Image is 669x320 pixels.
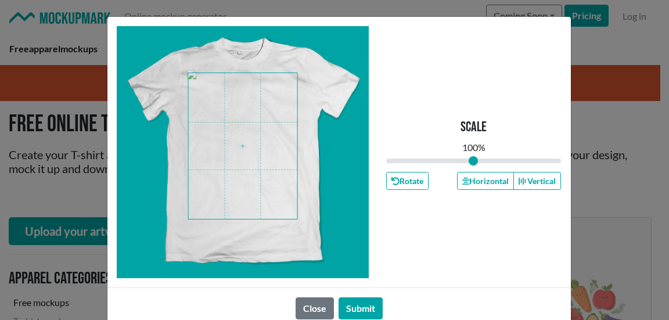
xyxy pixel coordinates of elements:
button: Vertical [513,172,561,190]
button: Close [296,297,334,319]
button: Horizontal [457,172,514,190]
div: 100 % [462,141,485,154]
p: Scale [461,119,487,136]
button: Submit [339,297,383,319]
button: Rotate [386,172,429,190]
